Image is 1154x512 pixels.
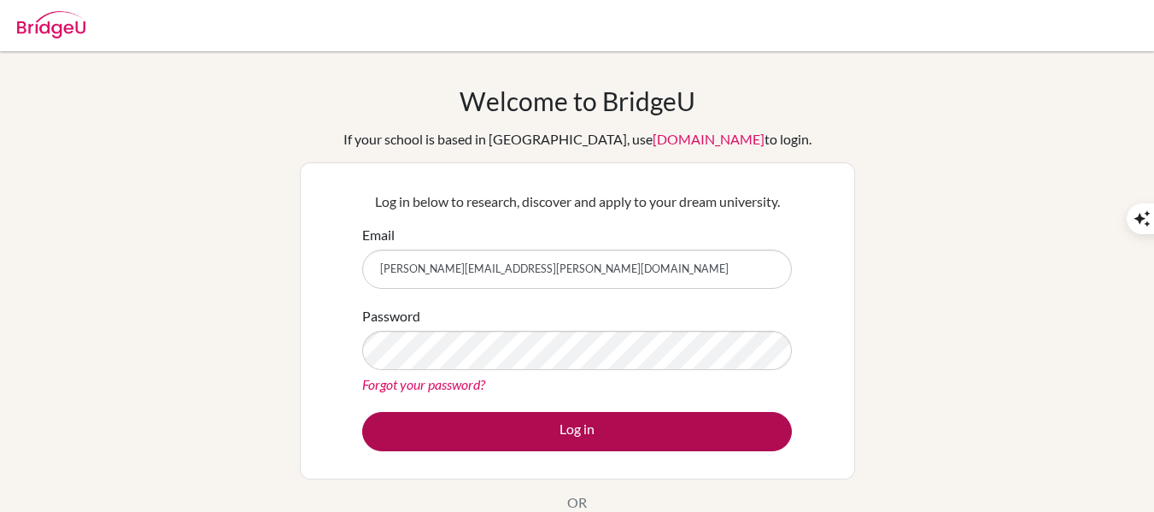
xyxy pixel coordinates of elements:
p: Log in below to research, discover and apply to your dream university. [362,191,792,212]
a: [DOMAIN_NAME] [653,131,764,147]
label: Password [362,306,420,327]
h1: Welcome to BridgeU [460,85,695,116]
a: Forgot your password? [362,376,485,392]
label: Email [362,225,395,245]
div: If your school is based in [GEOGRAPHIC_DATA], use to login. [343,129,811,150]
img: Bridge-U [17,11,85,38]
button: Log in [362,412,792,451]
